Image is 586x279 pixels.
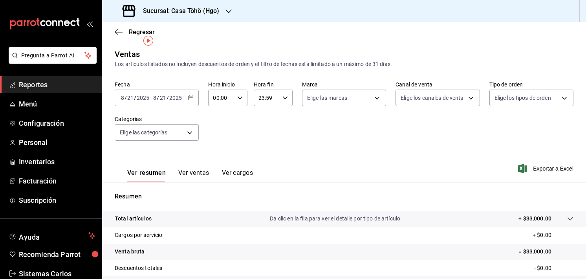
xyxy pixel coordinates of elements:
button: Pregunta a Parrot AI [9,47,97,64]
a: Pregunta a Parrot AI [5,57,97,65]
span: Configuración [19,118,95,128]
span: Suscripción [19,195,95,206]
div: navigation tabs [127,169,253,182]
label: Categorías [115,116,199,122]
span: Elige las marcas [307,94,347,102]
button: Ver cargos [222,169,253,182]
span: / [125,95,127,101]
span: - [150,95,152,101]
label: Marca [302,82,386,87]
div: Los artículos listados no incluyen descuentos de orden y el filtro de fechas está limitado a un m... [115,60,573,68]
p: Descuentos totales [115,264,162,272]
img: Tooltip marker [143,36,153,46]
p: Total artículos [115,215,152,223]
button: Exportar a Excel [520,164,573,173]
input: -- [127,95,134,101]
p: = $33,000.00 [518,248,573,256]
label: Hora fin [254,82,293,87]
label: Fecha [115,82,199,87]
span: / [157,95,159,101]
button: Regresar [115,28,155,36]
p: Da clic en la fila para ver el detalle por tipo de artículo [270,215,400,223]
span: Elige las categorías [120,128,168,136]
input: -- [121,95,125,101]
p: Resumen [115,192,573,201]
input: -- [153,95,157,101]
span: Ayuda [19,231,85,240]
span: / [167,95,169,101]
button: Ver resumen [127,169,166,182]
span: Pregunta a Parrot AI [21,51,84,60]
p: Venta bruta [115,248,145,256]
span: Regresar [129,28,155,36]
p: - $0.00 [534,264,573,272]
input: ---- [136,95,150,101]
span: Inventarios [19,156,95,167]
span: Reportes [19,79,95,90]
span: Sistemas Carlos [19,268,95,279]
span: Recomienda Parrot [19,249,95,260]
span: Elige los canales de venta [401,94,463,102]
div: Ventas [115,48,140,60]
span: Personal [19,137,95,148]
span: Elige los tipos de orden [494,94,551,102]
button: Ver ventas [178,169,209,182]
label: Hora inicio [208,82,247,87]
p: Cargos por servicio [115,231,163,239]
label: Canal de venta [396,82,480,87]
button: open_drawer_menu [86,20,93,27]
input: ---- [169,95,182,101]
label: Tipo de orden [489,82,573,87]
span: / [134,95,136,101]
span: Menú [19,99,95,109]
h3: Sucursal: Casa Töhö (Hgo) [137,6,219,16]
p: + $0.00 [533,231,573,239]
p: + $33,000.00 [518,215,551,223]
input: -- [159,95,167,101]
span: Facturación [19,176,95,186]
